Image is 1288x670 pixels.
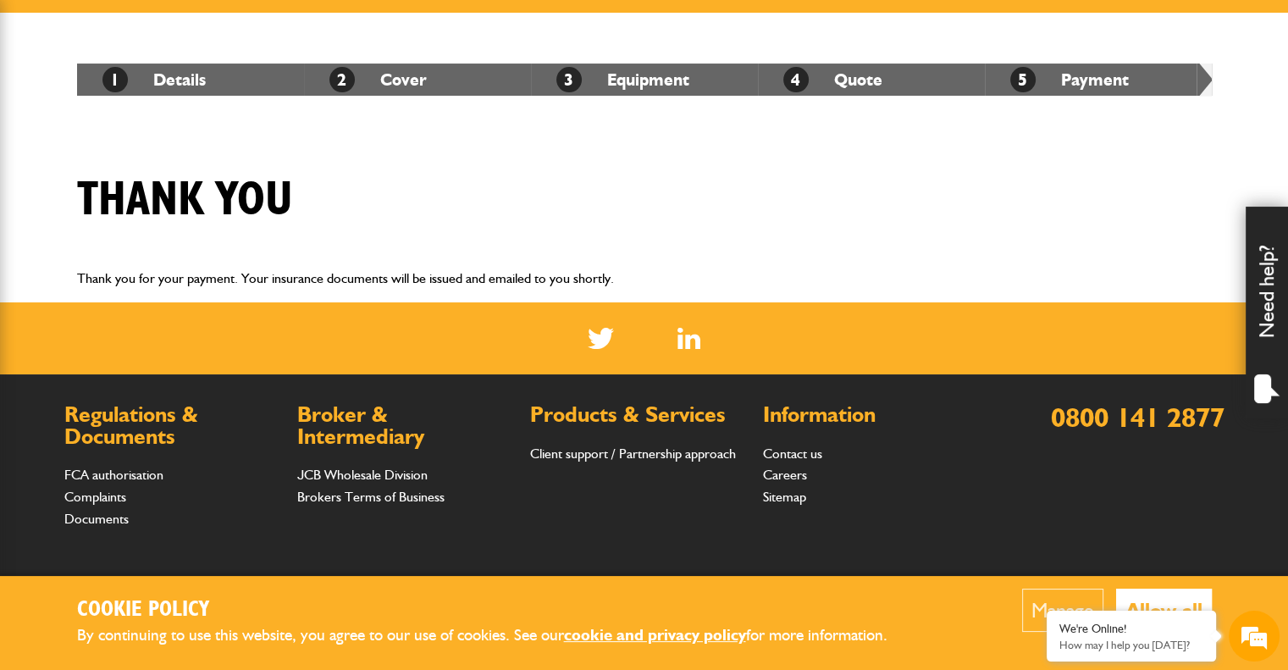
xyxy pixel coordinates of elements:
span: 2 [329,67,355,92]
p: How may I help you today? [1059,639,1203,651]
em: Start Chat [230,522,307,545]
div: Chat with us now [88,95,285,117]
button: Allow all [1116,589,1212,632]
a: 3Equipment [556,69,689,90]
img: d_20077148190_company_1631870298795_20077148190 [29,94,71,118]
a: 4Quote [783,69,882,90]
span: 4 [783,67,809,92]
span: 5 [1010,67,1036,92]
img: Twitter [588,328,614,349]
a: 0800 141 2877 [1051,401,1224,434]
textarea: Type your message and hit 'Enter' [22,307,309,507]
div: We're Online! [1059,622,1203,636]
li: Payment [985,64,1212,96]
input: Enter your phone number [22,257,309,294]
a: FCA authorisation [64,467,163,483]
input: Enter your last name [22,157,309,194]
a: Documents [64,511,129,527]
span: 1 [102,67,128,92]
h2: Regulations & Documents [64,404,280,447]
a: Brokers Terms of Business [297,489,445,505]
a: 2Cover [329,69,427,90]
h2: Products & Services [530,404,746,426]
a: Complaints [64,489,126,505]
input: Enter your email address [22,207,309,244]
h2: Broker & Intermediary [297,404,513,447]
a: cookie and privacy policy [564,625,746,645]
div: Minimize live chat window [278,8,318,49]
a: Sitemap [763,489,806,505]
a: Careers [763,467,807,483]
div: Need help? [1246,207,1288,418]
a: Client support / Partnership approach [530,446,736,462]
h2: Cookie Policy [77,597,915,623]
a: 1Details [102,69,206,90]
img: Linked In [677,328,700,349]
p: Thank you for your payment. Your insurance documents will be issued and emailed to you shortly. [77,268,1212,290]
h1: Thank you [77,172,293,229]
h2: Information [763,404,979,426]
a: LinkedIn [677,328,700,349]
a: Contact us [763,446,822,462]
p: By continuing to use this website, you agree to our use of cookies. See our for more information. [77,623,915,649]
a: JCB Wholesale Division [297,467,428,483]
span: 3 [556,67,582,92]
button: Manage [1022,589,1103,632]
